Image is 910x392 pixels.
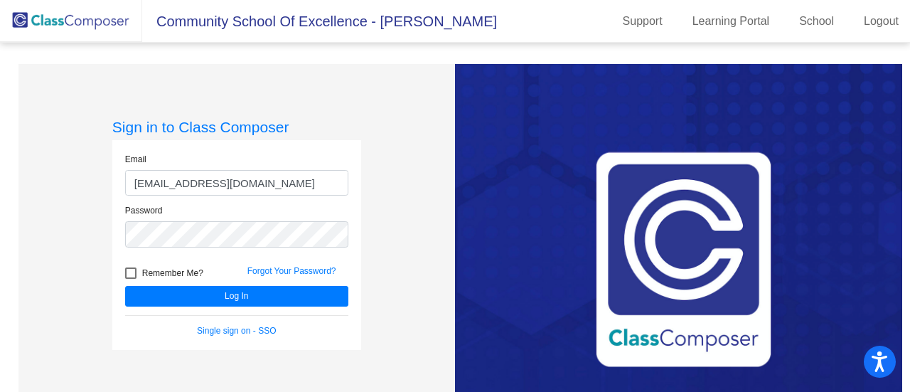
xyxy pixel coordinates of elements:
button: Log In [125,286,348,307]
label: Email [125,153,146,166]
h3: Sign in to Class Composer [112,118,361,136]
a: Forgot Your Password? [247,266,336,276]
a: Support [611,10,674,33]
a: Single sign on - SSO [197,326,276,336]
a: Learning Portal [681,10,781,33]
span: Remember Me? [142,265,203,282]
a: Logout [852,10,910,33]
span: Community School Of Excellence - [PERSON_NAME] [142,10,497,33]
label: Password [125,204,163,217]
a: School [788,10,845,33]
